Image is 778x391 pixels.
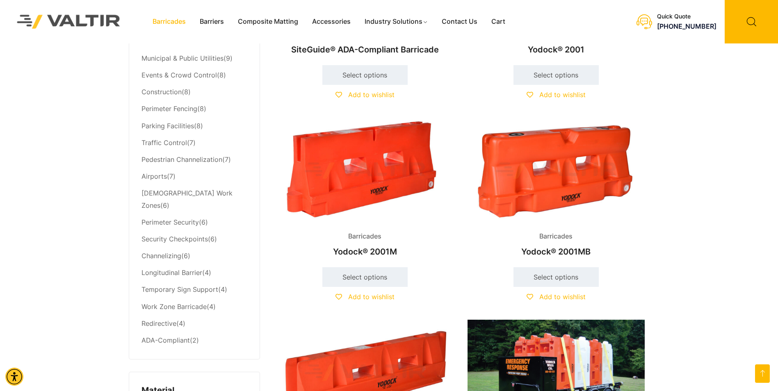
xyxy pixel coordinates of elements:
[141,134,247,151] li: (7)
[141,118,247,134] li: (8)
[6,4,131,40] img: Valtir Rentals
[141,54,224,62] a: Municipal & Public Utilities
[305,16,358,28] a: Accessories
[539,293,586,301] span: Add to wishlist
[141,101,247,118] li: (8)
[539,91,586,99] span: Add to wishlist
[141,336,190,344] a: ADA-Compliant
[193,16,231,28] a: Barriers
[141,88,182,96] a: Construction
[141,84,247,101] li: (8)
[141,189,233,209] a: [DEMOGRAPHIC_DATA] Work Zones
[141,248,247,265] li: (6)
[141,319,176,327] a: Redirective
[484,16,512,28] a: Cart
[141,231,247,248] li: (6)
[335,293,395,301] a: Add to wishlist
[276,41,454,59] h2: SiteGuide® ADA-Compliant Barricade
[348,293,395,301] span: Add to wishlist
[276,118,454,224] img: Barricades
[513,267,599,287] a: Select options for “Yodock® 2001MB”
[141,168,247,185] li: (7)
[141,298,247,315] li: (4)
[468,118,645,224] img: Barricades
[141,332,247,347] li: (2)
[435,16,484,28] a: Contact Us
[146,16,193,28] a: Barricades
[276,243,454,261] h2: Yodock® 2001M
[141,282,247,298] li: (4)
[468,243,645,261] h2: Yodock® 2001MB
[141,172,167,180] a: Airports
[533,230,579,243] span: Barricades
[141,67,247,84] li: (8)
[657,13,716,20] div: Quick Quote
[322,267,408,287] a: Select options for “Yodock® 2001M”
[141,155,222,164] a: Pedestrian Channelization
[468,41,645,59] h2: Yodock® 2001
[141,218,199,226] a: Perimeter Security
[141,302,207,311] a: Work Zone Barricade
[141,105,197,113] a: Perimeter Fencing
[141,268,202,277] a: Longitudinal Barrier
[335,91,395,99] a: Add to wishlist
[527,91,586,99] a: Add to wishlist
[276,118,454,261] a: BarricadesYodock® 2001M
[141,139,187,147] a: Traffic Control
[5,368,23,386] div: Accessibility Menu
[231,16,305,28] a: Composite Matting
[342,230,388,243] span: Barricades
[141,315,247,332] li: (4)
[468,118,645,261] a: BarricadesYodock® 2001MB
[141,214,247,231] li: (6)
[755,364,770,383] a: Open this option
[513,65,599,85] a: Select options for “Yodock® 2001”
[141,252,181,260] a: Channelizing
[322,65,408,85] a: Select options for “SiteGuide® ADA-Compliant Barricade”
[141,50,247,67] li: (9)
[141,185,247,214] li: (6)
[141,285,218,293] a: Temporary Sign Support
[141,235,208,243] a: Security Checkpoints
[141,151,247,168] li: (7)
[527,293,586,301] a: Add to wishlist
[348,91,395,99] span: Add to wishlist
[141,265,247,282] li: (4)
[141,122,194,130] a: Parking Facilities
[141,71,217,79] a: Events & Crowd Control
[657,22,716,30] a: call (888) 496-3625
[358,16,435,28] a: Industry Solutions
